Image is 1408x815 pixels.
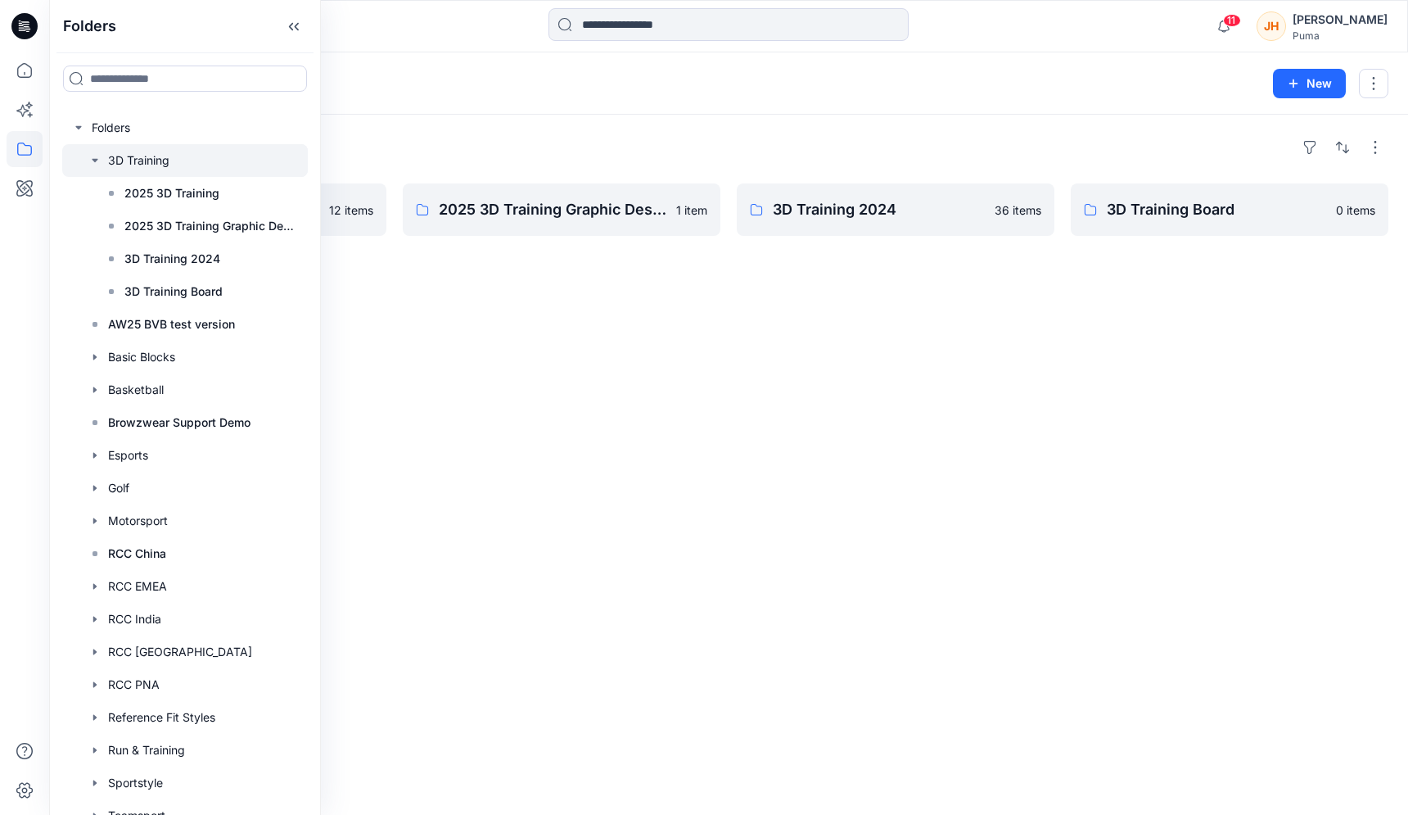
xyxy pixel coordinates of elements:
a: 3D Training 202436 items [737,183,1054,236]
p: AW25 BVB test version [108,315,235,334]
button: New [1273,69,1346,98]
p: 2025 3D Training Graphic Designer [124,216,298,236]
div: JH [1257,11,1286,41]
a: 3D Training Board0 items [1071,183,1388,236]
p: 2025 3D Training [124,183,219,203]
a: 2025 3D Training Graphic Designer1 item [403,183,720,236]
p: 0 items [1336,201,1375,219]
p: RCC China [108,544,166,564]
p: 3D Training 2024 [124,249,220,269]
div: [PERSON_NAME] [1293,10,1388,29]
div: Puma [1293,29,1388,42]
p: 12 items [329,201,373,219]
p: 3D Training Board [124,282,223,301]
p: 1 item [676,201,707,219]
p: 36 items [995,201,1041,219]
p: 3D Training 2024 [773,198,985,221]
p: Browzwear Support Demo [108,413,250,432]
p: 3D Training Board [1107,198,1326,221]
span: 11 [1223,14,1241,27]
p: 2025 3D Training Graphic Designer [439,198,666,221]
